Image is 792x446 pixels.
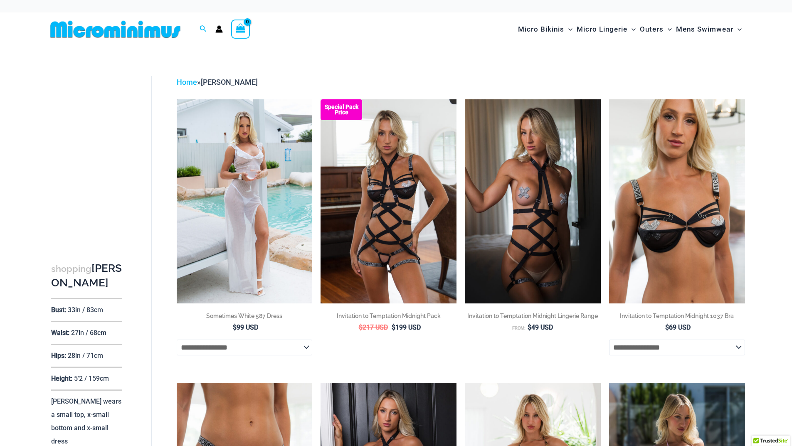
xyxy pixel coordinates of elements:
[177,78,258,86] span: »
[321,312,456,320] h2: Invitation to Temptation Midnight Pack
[733,19,742,40] span: Menu Toggle
[51,352,66,360] p: Hips:
[664,19,672,40] span: Menu Toggle
[74,375,109,382] p: 5'2 / 159cm
[359,323,388,331] bdi: 217 USD
[512,325,526,331] span: From:
[215,25,223,33] a: Account icon link
[518,19,564,40] span: Micro Bikinis
[638,17,674,42] a: OutersMenu ToggleMenu Toggle
[528,323,531,331] span: $
[516,17,575,42] a: Micro BikinisMenu ToggleMenu Toggle
[233,323,237,331] span: $
[47,20,184,39] img: MM SHOP LOGO FLAT
[609,312,745,320] h2: Invitation to Temptation Midnight 1037 Bra
[359,323,363,331] span: $
[609,99,745,303] img: Invitation to Temptation Midnight 1037 Bra 01
[676,19,733,40] span: Mens Swimwear
[321,99,456,303] a: Invitation to Temptation Midnight 1037 Bra 6037 Thong 1954 Bodysuit 02 Invitation to Temptation M...
[674,17,744,42] a: Mens SwimwearMenu ToggleMenu Toggle
[609,99,745,303] a: Invitation to Temptation Midnight 1037 Bra 01Invitation to Temptation Midnight 1037 Bra 02Invitat...
[231,20,250,39] a: View Shopping Cart, empty
[627,19,636,40] span: Menu Toggle
[233,323,258,331] bdi: 99 USD
[68,306,103,314] p: 33in / 83cm
[51,306,66,314] p: Bust:
[392,323,421,331] bdi: 199 USD
[51,329,69,337] p: Waist:
[177,312,313,320] h2: Sometimes White 587 Dress
[51,261,122,290] h3: [PERSON_NAME]
[177,312,313,323] a: Sometimes White 587 Dress
[465,99,601,303] a: Invitation to Temptation Midnight 1954 Bodysuit 11Invitation to Temptation Midnight 1954 Bodysuit...
[564,19,572,40] span: Menu Toggle
[321,104,362,115] b: Special Pack Price
[177,78,197,86] a: Home
[201,78,258,86] span: [PERSON_NAME]
[465,312,601,323] a: Invitation to Temptation Midnight Lingerie Range
[51,69,126,236] iframe: TrustedSite Certified
[392,323,395,331] span: $
[177,99,313,303] a: Sometimes White 587 Dress 08Sometimes White 587 Dress 09Sometimes White 587 Dress 09
[51,375,72,382] p: Height:
[321,99,456,303] img: Invitation to Temptation Midnight 1037 Bra 6037 Thong 1954 Bodysuit 02
[200,24,207,34] a: Search icon link
[51,397,121,445] p: [PERSON_NAME] wears a small top, x-small bottom and x-small dress
[515,15,745,43] nav: Site Navigation
[577,19,627,40] span: Micro Lingerie
[609,312,745,323] a: Invitation to Temptation Midnight 1037 Bra
[177,99,313,303] img: Sometimes White 587 Dress 08
[68,352,103,360] p: 28in / 71cm
[528,323,553,331] bdi: 49 USD
[640,19,664,40] span: Outers
[71,329,106,337] p: 27in / 68cm
[321,312,456,323] a: Invitation to Temptation Midnight Pack
[575,17,638,42] a: Micro LingerieMenu ToggleMenu Toggle
[465,312,601,320] h2: Invitation to Temptation Midnight Lingerie Range
[465,99,601,303] img: Invitation to Temptation Midnight 1954 Bodysuit 11
[51,264,91,274] span: shopping
[665,323,691,331] bdi: 69 USD
[665,323,669,331] span: $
